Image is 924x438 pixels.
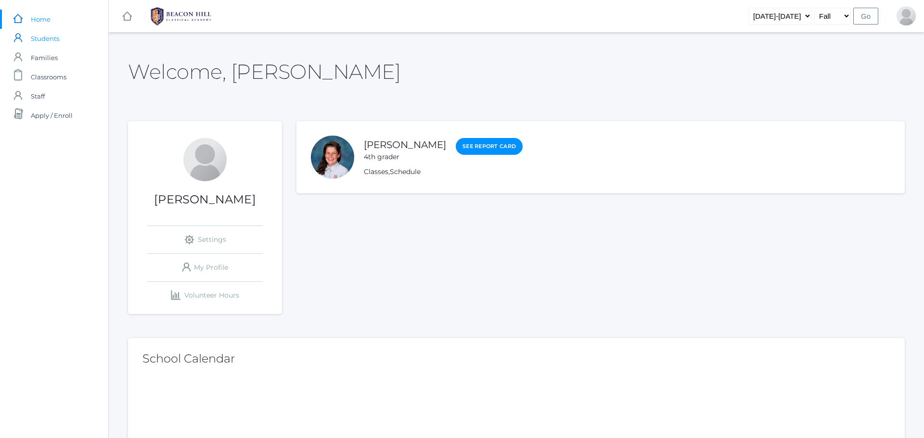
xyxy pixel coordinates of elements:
a: Settings [147,226,263,253]
a: [PERSON_NAME] [364,139,446,150]
span: Classrooms [31,67,66,87]
h2: School Calendar [142,352,890,365]
div: 4th grader [364,152,446,162]
h1: [PERSON_NAME] [128,193,282,206]
h2: Welcome, [PERSON_NAME] [128,61,400,83]
span: Students [31,29,59,48]
a: Classes [364,167,388,176]
span: Home [31,10,51,29]
a: See Report Card [456,138,523,155]
input: Go [853,8,878,25]
a: Schedule [390,167,421,176]
span: Families [31,48,58,67]
a: My Profile [147,254,263,281]
div: Anna Honeyman [183,138,227,181]
a: Volunteer Hours [147,282,263,309]
div: Stella Honeyman [311,136,354,179]
span: Staff [31,87,45,106]
span: Apply / Enroll [31,106,73,125]
img: BHCALogos-05-308ed15e86a5a0abce9b8dd61676a3503ac9727e845dece92d48e8588c001991.png [145,4,217,28]
div: , [364,167,523,177]
div: Anna Honeyman [897,6,916,25]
